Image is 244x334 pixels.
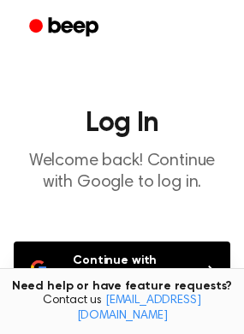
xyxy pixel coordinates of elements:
[14,110,230,137] h1: Log In
[14,242,230,298] button: Continue with Google
[10,294,234,324] span: Contact us
[14,151,230,194] p: Welcome back! Continue with Google to log in.
[77,295,201,322] a: [EMAIL_ADDRESS][DOMAIN_NAME]
[17,11,114,45] a: Beep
